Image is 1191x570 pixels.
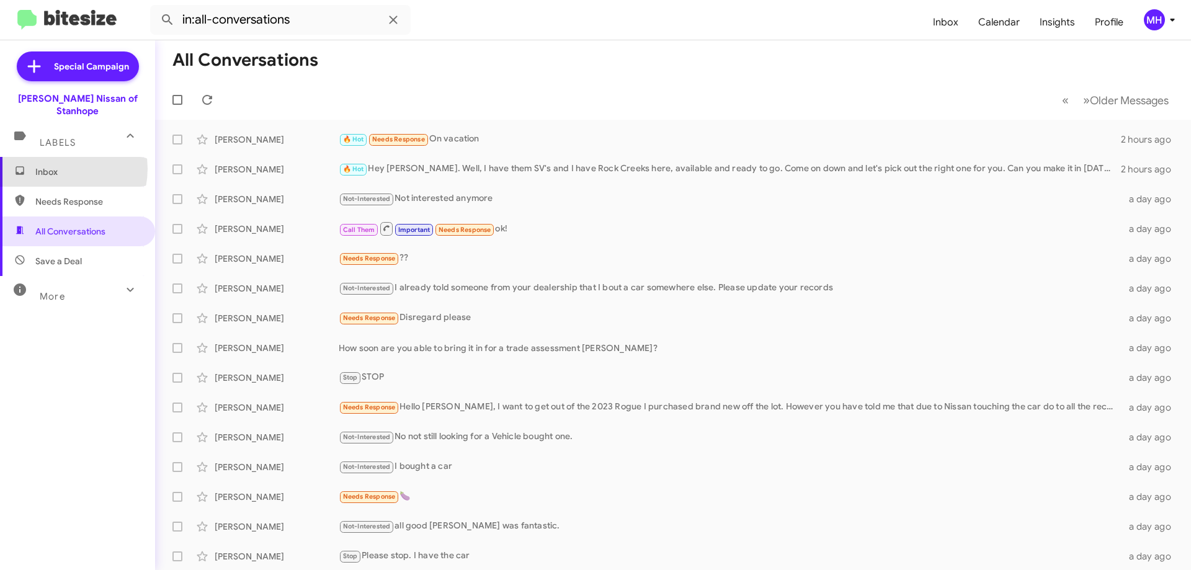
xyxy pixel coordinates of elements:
div: a day ago [1122,431,1181,443]
span: Needs Response [343,403,396,411]
div: Disregard please [339,311,1122,325]
div: STOP [339,370,1122,385]
button: Previous [1055,87,1076,113]
div: [PERSON_NAME] [215,461,339,473]
span: Stop [343,373,358,381]
span: Needs Response [439,226,491,234]
span: Not-Interested [343,195,391,203]
div: [PERSON_NAME] [215,401,339,414]
div: a day ago [1122,193,1181,205]
div: a day ago [1122,342,1181,354]
span: Not-Interested [343,463,391,471]
div: Hey [PERSON_NAME]. Well, I have them SV's and I have Rock Creeks here, available and ready to go.... [339,162,1121,176]
div: a day ago [1122,223,1181,235]
a: Profile [1085,4,1133,40]
div: [PERSON_NAME] [215,163,339,176]
div: a day ago [1122,401,1181,414]
div: a day ago [1122,372,1181,384]
span: Not-Interested [343,284,391,292]
div: [PERSON_NAME] [215,133,339,146]
div: [PERSON_NAME] [215,223,339,235]
span: Not-Interested [343,522,391,530]
div: Not interested anymore [339,192,1122,206]
div: Hello [PERSON_NAME], I want to get out of the 2023 Rogue I purchased brand new off the lot. Howev... [339,400,1122,414]
div: a day ago [1122,252,1181,265]
div: [PERSON_NAME] [215,252,339,265]
div: ok! [339,221,1122,236]
span: More [40,291,65,302]
div: I already told someone from your dealership that I bout a car somewhere else. Please update your ... [339,281,1122,295]
a: Special Campaign [17,51,139,81]
span: Older Messages [1090,94,1169,107]
div: [PERSON_NAME] [215,342,339,354]
button: Next [1076,87,1176,113]
span: 🔥 Hot [343,135,364,143]
div: 🍆 [339,489,1122,504]
nav: Page navigation example [1055,87,1176,113]
button: MH [1133,9,1177,30]
span: All Conversations [35,225,105,238]
span: « [1062,92,1069,108]
div: I bought a car [339,460,1122,474]
div: a day ago [1122,550,1181,563]
div: No not still looking for a Vehicle bought one. [339,430,1122,444]
a: Insights [1030,4,1085,40]
div: ?? [339,251,1122,265]
div: Please stop. I have the car [339,549,1122,563]
div: a day ago [1122,312,1181,324]
a: Inbox [923,4,968,40]
h1: All Conversations [172,50,318,70]
a: Calendar [968,4,1030,40]
span: Call Them [343,226,375,234]
span: Save a Deal [35,255,82,267]
div: a day ago [1122,491,1181,503]
div: a day ago [1122,461,1181,473]
div: [PERSON_NAME] [215,550,339,563]
div: [PERSON_NAME] [215,282,339,295]
div: How soon are you able to bring it in for a trade assessment [PERSON_NAME]? [339,342,1122,354]
div: [PERSON_NAME] [215,431,339,443]
span: 🔥 Hot [343,165,364,173]
div: a day ago [1122,520,1181,533]
div: [PERSON_NAME] [215,520,339,533]
span: Special Campaign [54,60,129,73]
span: Stop [343,552,358,560]
span: Needs Response [343,254,396,262]
span: Needs Response [343,314,396,322]
span: Needs Response [343,492,396,501]
span: Needs Response [372,135,425,143]
div: [PERSON_NAME] [215,372,339,384]
div: a day ago [1122,282,1181,295]
div: 2 hours ago [1121,163,1181,176]
span: Not-Interested [343,433,391,441]
span: Inbox [35,166,141,178]
span: Important [398,226,430,234]
div: MH [1144,9,1165,30]
div: [PERSON_NAME] [215,193,339,205]
div: On vacation [339,132,1121,146]
span: Needs Response [35,195,141,208]
input: Search [150,5,411,35]
span: » [1083,92,1090,108]
span: Labels [40,137,76,148]
div: [PERSON_NAME] [215,491,339,503]
div: 2 hours ago [1121,133,1181,146]
div: all good [PERSON_NAME] was fantastic. [339,519,1122,533]
div: [PERSON_NAME] [215,312,339,324]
